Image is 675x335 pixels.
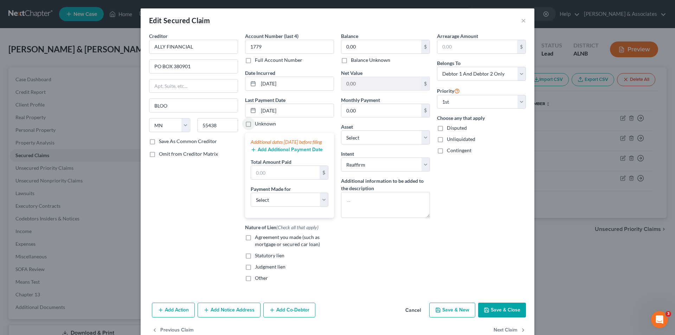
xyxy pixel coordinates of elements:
span: (Check all that apply) [276,224,319,230]
label: Priority [437,86,460,95]
label: Save As Common Creditor [159,138,217,145]
button: Cancel [400,303,426,317]
span: Agreement you made (such as mortgage or secured car loan) [255,234,320,247]
span: Disputed [447,125,467,131]
input: 0.00 [341,40,421,53]
label: Balance [341,32,358,40]
span: Unliquidated [447,136,475,142]
span: Belongs To [437,60,461,66]
input: 0.00 [437,40,517,53]
div: $ [421,77,430,90]
input: Apt, Suite, etc... [149,79,238,93]
label: Last Payment Date [245,96,285,104]
label: Nature of Lien [245,224,319,231]
label: Monthly Payment [341,96,380,104]
iframe: Intercom live chat [651,311,668,328]
label: Choose any that apply [437,114,526,122]
div: $ [320,166,328,179]
span: Contingent [447,147,471,153]
input: 0.00 [341,77,421,90]
span: Creditor [149,33,168,39]
div: $ [517,40,526,53]
div: Additional dates [DATE] before filing [251,138,328,146]
button: Add Additional Payment Date [251,147,323,153]
div: Edit Secured Claim [149,15,210,25]
input: Enter city... [149,99,238,112]
div: $ [421,104,430,117]
label: Arrearage Amount [437,32,478,40]
input: Enter zip... [197,118,238,132]
label: Total Amount Paid [251,158,291,166]
input: MM/DD/YYYY [258,77,334,90]
button: Save & Close [478,303,526,317]
span: Asset [341,124,353,130]
button: Save & New [429,303,475,317]
span: Statutory lien [255,252,284,258]
span: Judgment lien [255,264,285,270]
input: 0.00 [341,104,421,117]
button: Add Notice Address [198,303,261,317]
div: $ [421,40,430,53]
label: Intent [341,150,354,157]
input: Enter address... [149,60,238,73]
button: Add Co-Debtor [263,303,315,317]
label: Unknown [255,120,276,127]
button: Add Action [152,303,195,317]
span: Omit from Creditor Matrix [159,151,218,157]
label: Account Number (last 4) [245,32,298,40]
input: 0.00 [251,166,320,179]
label: Payment Made for [251,185,291,193]
span: 3 [666,311,671,317]
label: Net Value [341,69,362,77]
label: Full Account Number [255,57,302,64]
input: XXXX [245,40,334,54]
label: Additional information to be added to the description [341,177,430,192]
label: Date Incurred [245,69,275,77]
span: Other [255,275,268,281]
label: Balance Unknown [351,57,390,64]
input: MM/DD/YYYY [258,104,334,117]
input: Search creditor by name... [149,40,238,54]
button: × [521,16,526,25]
